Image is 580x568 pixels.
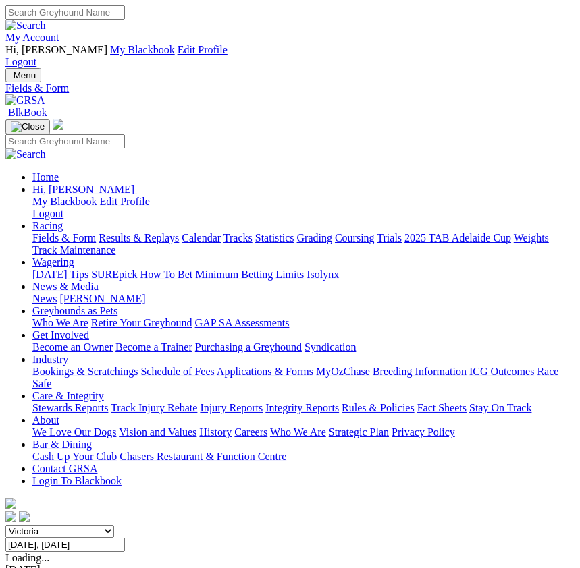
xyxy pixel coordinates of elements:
a: Retire Your Greyhound [91,317,192,329]
a: Edit Profile [178,44,228,55]
a: Calendar [182,232,221,244]
a: News & Media [32,281,99,292]
a: Stewards Reports [32,402,108,414]
img: Search [5,148,46,161]
a: Who We Are [32,317,88,329]
div: Wagering [32,268,575,281]
img: Close [11,121,45,132]
a: Statistics [255,232,294,244]
img: twitter.svg [19,511,30,522]
a: Applications & Forms [217,366,313,377]
a: News [32,293,57,304]
a: Bookings & Scratchings [32,366,138,377]
a: Fact Sheets [417,402,467,414]
a: Industry [32,353,68,365]
div: Get Involved [32,341,575,353]
a: Logout [5,56,36,67]
a: Get Involved [32,329,89,341]
a: Results & Replays [99,232,179,244]
a: Race Safe [32,366,558,389]
a: Logout [32,208,63,219]
a: Careers [234,426,267,438]
a: How To Bet [140,268,193,280]
a: Cash Up Your Club [32,451,117,462]
input: Search [5,5,125,20]
a: My Account [5,32,59,43]
a: Contact GRSA [32,463,97,474]
a: Wagering [32,256,74,268]
a: MyOzChase [316,366,370,377]
div: Racing [32,232,575,256]
a: Bar & Dining [32,438,92,450]
a: Fields & Form [32,232,96,244]
a: Grading [297,232,332,244]
input: Select date [5,538,125,552]
a: [DATE] Tips [32,268,88,280]
div: Industry [32,366,575,390]
a: Strategic Plan [329,426,389,438]
a: Injury Reports [200,402,263,414]
a: Become an Owner [32,341,113,353]
a: My Blackbook [32,196,97,207]
a: Greyhounds as Pets [32,305,117,316]
a: Privacy Policy [392,426,455,438]
a: Fields & Form [5,82,575,94]
a: History [199,426,232,438]
a: Purchasing a Greyhound [195,341,302,353]
div: Care & Integrity [32,402,575,414]
a: ICG Outcomes [469,366,534,377]
input: Search [5,134,125,148]
a: Schedule of Fees [140,366,214,377]
a: Integrity Reports [265,402,339,414]
a: Weights [514,232,549,244]
a: Home [32,171,59,183]
img: facebook.svg [5,511,16,522]
a: Chasers Restaurant & Function Centre [120,451,286,462]
div: My Account [5,44,575,68]
a: Track Injury Rebate [111,402,197,414]
a: My Blackbook [110,44,175,55]
a: About [32,414,59,426]
a: 2025 TAB Adelaide Cup [404,232,511,244]
a: Login To Blackbook [32,475,122,486]
a: Edit Profile [100,196,150,207]
a: Stay On Track [469,402,531,414]
a: Syndication [305,341,356,353]
a: Trials [377,232,402,244]
a: Tracks [223,232,253,244]
img: GRSA [5,94,45,107]
a: Care & Integrity [32,390,104,401]
a: Who We Are [270,426,326,438]
span: Hi, [PERSON_NAME] [5,44,107,55]
a: Isolynx [307,268,339,280]
a: Breeding Information [373,366,467,377]
a: GAP SA Assessments [195,317,290,329]
img: logo-grsa-white.png [53,119,63,130]
button: Toggle navigation [5,119,50,134]
a: Become a Trainer [115,341,192,353]
div: News & Media [32,293,575,305]
a: Racing [32,220,63,231]
button: Toggle navigation [5,68,41,82]
span: Menu [14,70,36,80]
img: Search [5,20,46,32]
div: About [32,426,575,438]
a: Vision and Values [119,426,196,438]
img: logo-grsa-white.png [5,498,16,509]
a: Hi, [PERSON_NAME] [32,183,137,195]
a: Track Maintenance [32,244,115,256]
a: [PERSON_NAME] [59,293,145,304]
div: Bar & Dining [32,451,575,463]
a: BlkBook [5,107,47,118]
a: SUREpick [91,268,137,280]
span: Loading... [5,552,49,563]
a: We Love Our Dogs [32,426,116,438]
a: Rules & Policies [342,402,415,414]
a: Coursing [335,232,375,244]
div: Hi, [PERSON_NAME] [32,196,575,220]
span: BlkBook [8,107,47,118]
a: Minimum Betting Limits [195,268,304,280]
div: Greyhounds as Pets [32,317,575,329]
span: Hi, [PERSON_NAME] [32,183,134,195]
